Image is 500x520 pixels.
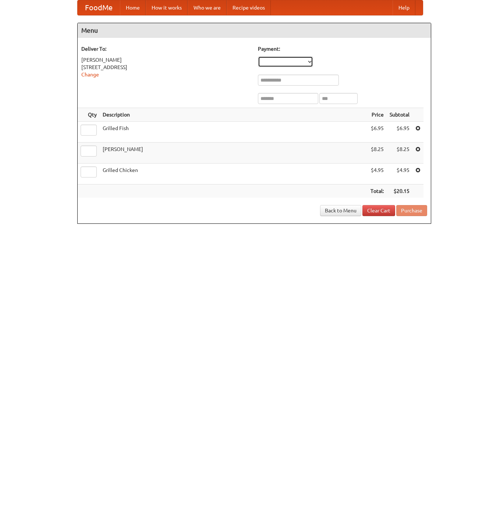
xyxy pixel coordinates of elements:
a: How it works [146,0,188,15]
th: $20.15 [387,184,412,198]
a: Who we are [188,0,227,15]
th: Subtotal [387,108,412,122]
td: Grilled Fish [100,122,368,143]
th: Price [368,108,387,122]
td: $8.25 [368,143,387,164]
h4: Menu [78,23,431,38]
td: $6.95 [387,122,412,143]
a: FoodMe [78,0,120,15]
a: Help [393,0,415,15]
a: Change [81,72,99,78]
td: $4.95 [368,164,387,184]
th: Total: [368,184,387,198]
td: $4.95 [387,164,412,184]
button: Purchase [396,205,427,216]
h5: Payment: [258,45,427,53]
a: Clear Cart [362,205,395,216]
td: $8.25 [387,143,412,164]
div: [PERSON_NAME] [81,56,251,64]
th: Description [100,108,368,122]
th: Qty [78,108,100,122]
td: [PERSON_NAME] [100,143,368,164]
td: Grilled Chicken [100,164,368,184]
a: Home [120,0,146,15]
h5: Deliver To: [81,45,251,53]
td: $6.95 [368,122,387,143]
div: [STREET_ADDRESS] [81,64,251,71]
a: Back to Menu [320,205,361,216]
a: Recipe videos [227,0,271,15]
